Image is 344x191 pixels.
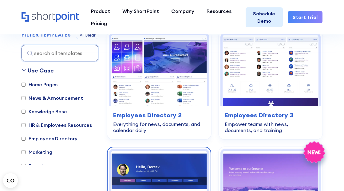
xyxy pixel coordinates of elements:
[22,164,26,168] input: Social
[171,7,194,15] div: Company
[225,111,317,120] h3: Employees Directory 3
[111,35,207,106] img: SharePoint template team site: Everything for news, documents, and calendar daily | ShortPoint Te...
[22,45,98,61] input: search all templates
[116,5,165,17] a: Why ShortPoint
[22,121,92,129] label: HR & Employees Resources
[122,7,159,15] div: Why ShortPoint
[22,123,26,127] input: HR & Employees Resources
[200,5,238,17] a: Resources
[22,137,26,141] input: Employees Directory
[22,135,77,142] label: Employees Directory
[288,11,322,23] a: Start Trial
[113,111,205,120] h3: Employees Directory 2
[22,94,83,102] label: News & Announcement
[22,162,43,169] label: Social
[313,162,344,191] iframe: Chat Widget
[3,173,18,188] button: Open CMP widget
[85,5,116,17] a: Product
[246,7,283,27] a: Schedule Demo
[165,5,200,17] a: Company
[219,31,323,139] a: SharePoint team site template: Empower teams with news, documents, and training | ShortPoint Temp...
[91,20,107,27] div: Pricing
[85,17,113,29] a: Pricing
[225,121,317,133] div: Empower teams with news, documents, and training
[28,66,54,75] div: Use Case
[91,7,110,15] div: Product
[22,12,79,22] a: Home
[22,108,67,115] label: Knowledge Base
[22,110,26,114] input: Knowledge Base
[223,35,319,106] img: SharePoint team site template: Empower teams with news, documents, and training | ShortPoint Temp...
[22,96,26,100] input: News & Announcement
[85,33,96,37] div: Clear
[22,81,57,88] label: Home Pages
[207,7,231,15] div: Resources
[22,148,52,156] label: Marketing
[22,83,26,87] input: Home Pages
[22,32,71,38] h2: FILTER TEMPLATES
[107,31,211,139] a: SharePoint template team site: Everything for news, documents, and calendar daily | ShortPoint Te...
[113,121,205,133] div: Everything for news, documents, and calendar daily
[22,150,26,154] input: Marketing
